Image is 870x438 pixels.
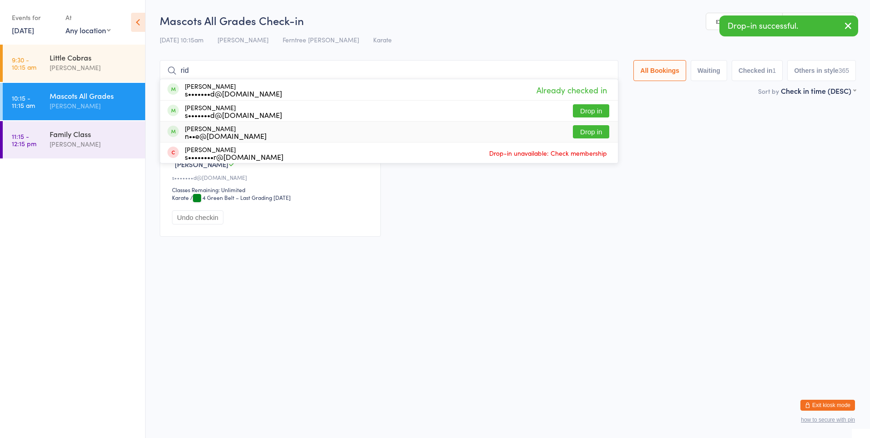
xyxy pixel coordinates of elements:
[12,10,56,25] div: Events for
[160,13,856,28] h2: Mascots All Grades Check-in
[12,56,36,71] time: 9:30 - 10:15 am
[732,60,783,81] button: Checked in1
[185,104,282,118] div: [PERSON_NAME]
[185,132,267,139] div: n••e@[DOMAIN_NAME]
[50,101,137,111] div: [PERSON_NAME]
[573,125,609,138] button: Drop in
[172,173,371,181] div: s•••••••d@[DOMAIN_NAME]
[66,10,111,25] div: At
[487,146,609,160] span: Drop-in unavailable: Check membership
[3,121,145,158] a: 11:15 -12:15 pmFamily Class[PERSON_NAME]
[185,82,282,97] div: [PERSON_NAME]
[3,45,145,82] a: 9:30 -10:15 amLittle Cobras[PERSON_NAME]
[787,60,856,81] button: Others in style365
[12,25,34,35] a: [DATE]
[217,35,268,44] span: [PERSON_NAME]
[66,25,111,35] div: Any location
[185,146,283,160] div: [PERSON_NAME]
[691,60,727,81] button: Waiting
[50,129,137,139] div: Family Class
[801,417,855,423] button: how to secure with pin
[758,87,779,96] label: Sort by
[50,139,137,149] div: [PERSON_NAME]
[12,94,35,109] time: 10:15 - 11:15 am
[773,67,776,74] div: 1
[172,210,223,224] button: Undo checkin
[3,83,145,120] a: 10:15 -11:15 amMascots All Grades[PERSON_NAME]
[800,400,855,411] button: Exit kiosk mode
[190,194,291,201] span: / 4 Green Belt – Last Grading [DATE]
[160,60,618,81] input: Search
[719,15,858,36] div: Drop-in successful.
[50,52,137,62] div: Little Cobras
[633,60,686,81] button: All Bookings
[534,82,609,98] span: Already checked in
[12,132,36,147] time: 11:15 - 12:15 pm
[50,91,137,101] div: Mascots All Grades
[50,62,137,73] div: [PERSON_NAME]
[172,194,189,201] div: Karate
[373,35,392,44] span: Karate
[185,153,283,160] div: s••••••••r@[DOMAIN_NAME]
[781,86,856,96] div: Check in time (DESC)
[172,186,371,194] div: Classes Remaining: Unlimited
[283,35,359,44] span: Ferntree [PERSON_NAME]
[839,67,849,74] div: 365
[160,35,203,44] span: [DATE] 10:15am
[573,104,609,117] button: Drop in
[185,90,282,97] div: s•••••••d@[DOMAIN_NAME]
[185,111,282,118] div: s•••••••d@[DOMAIN_NAME]
[175,159,228,169] span: [PERSON_NAME]
[185,125,267,139] div: [PERSON_NAME]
